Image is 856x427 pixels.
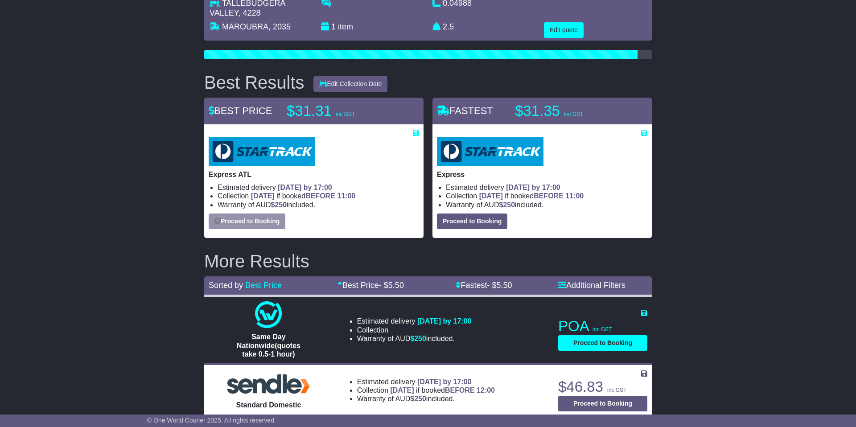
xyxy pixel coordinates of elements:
span: 250 [503,201,515,209]
li: Collection [357,386,495,394]
a: Best Price- $5.50 [337,281,404,290]
img: StarTrack: Express ATL [209,137,315,166]
span: MAROUBRA [222,22,268,31]
span: inc GST [607,387,626,393]
p: Express [437,170,647,179]
div: Best Results [200,73,309,92]
span: - $ [487,281,512,290]
span: [DATE] by 17:00 [506,184,560,191]
li: Warranty of AUD included. [357,394,495,403]
span: 5.50 [388,281,404,290]
span: BEST PRICE [209,105,272,116]
li: Estimated delivery [218,183,419,192]
p: $31.31 [287,102,398,120]
span: BEFORE [305,192,335,200]
img: One World Courier: Same Day Nationwide(quotes take 0.5-1 hour) [255,301,282,328]
p: $31.35 [515,102,626,120]
span: - $ [379,281,404,290]
span: , 4228 [238,8,260,17]
a: Fastest- $5.50 [456,281,512,290]
p: $46.83 [558,378,647,396]
span: Standard Domestic [236,401,301,409]
span: inc GST [336,111,355,117]
span: Same Day Nationwide(quotes take 0.5-1 hour) [237,333,300,357]
button: Proceed to Booking [437,213,507,229]
li: Warranty of AUD included. [446,201,647,209]
span: 12:00 [477,386,495,394]
span: 1 [331,22,336,31]
span: if booked [391,386,495,394]
span: [DATE] [479,192,503,200]
span: 250 [414,335,426,342]
span: 2.5 [443,22,454,31]
span: if booked [479,192,584,200]
span: BEFORE [534,192,564,200]
span: inc GST [593,326,612,333]
span: $ [410,335,426,342]
p: POA [558,317,647,335]
span: [DATE] [251,192,275,200]
button: Proceed to Booking [209,213,285,229]
span: $ [499,201,515,209]
li: Estimated delivery [357,378,495,386]
span: FASTEST [437,105,493,116]
li: Warranty of AUD included. [218,201,419,209]
button: Proceed to Booking [558,335,647,351]
li: Collection [446,192,647,200]
h2: More Results [204,251,652,271]
button: Edit quote [544,22,584,38]
span: inc GST [564,111,583,117]
span: [DATE] by 17:00 [278,184,332,191]
span: 11:00 [565,192,584,200]
li: Collection [218,192,419,200]
span: $ [410,395,426,402]
span: , 2035 [268,22,291,31]
span: 11:00 [337,192,355,200]
li: Warranty of AUD included. [357,334,472,343]
span: BEFORE [445,386,475,394]
li: Estimated delivery [357,317,472,325]
li: Estimated delivery [446,183,647,192]
span: [DATE] by 17:00 [417,378,472,386]
span: [DATE] [391,386,414,394]
span: © One World Courier 2025. All rights reserved. [147,417,276,424]
span: if booked [251,192,355,200]
span: $ [271,201,287,209]
li: Collection [357,326,472,334]
span: 5.50 [497,281,512,290]
span: Sorted by [209,281,243,290]
button: Edit Collection Date [313,76,388,92]
p: Express ATL [209,170,419,179]
img: Sendle: Standard Domestic [224,372,313,396]
span: 250 [414,395,426,402]
span: 250 [275,201,287,209]
span: item [338,22,353,31]
span: [DATE] by 17:00 [417,317,472,325]
img: StarTrack: Express [437,137,543,166]
button: Proceed to Booking [558,396,647,411]
a: Additional Filters [558,281,626,290]
a: Best Price [245,281,282,290]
